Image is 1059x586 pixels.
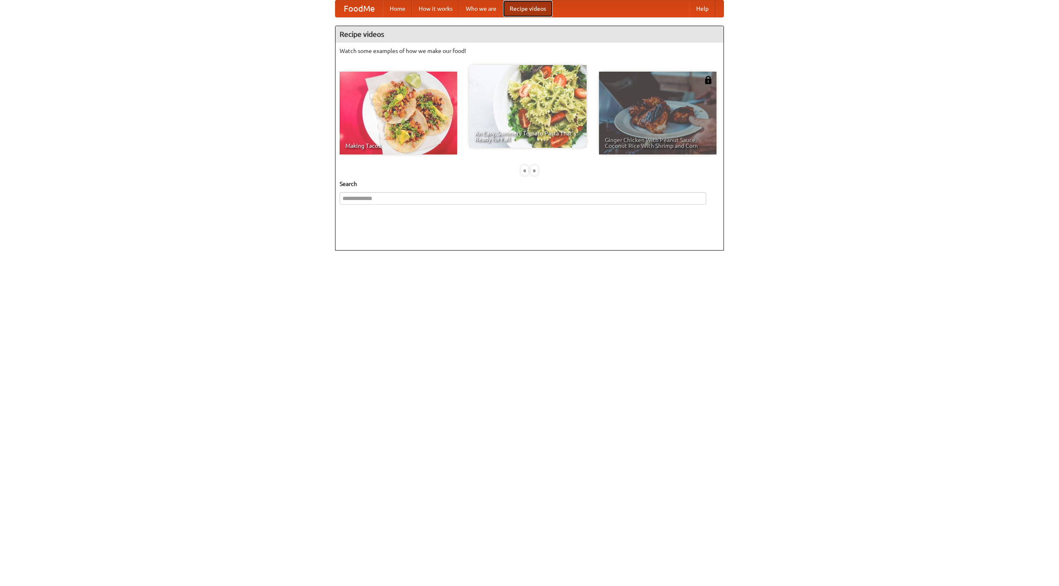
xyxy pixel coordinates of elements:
a: An Easy, Summery Tomato Pasta That's Ready for Fall [469,65,587,148]
a: Making Tacos [340,72,457,154]
h4: Recipe videos [335,26,724,43]
a: Who we are [459,0,503,17]
a: Recipe videos [503,0,553,17]
h5: Search [340,180,719,188]
img: 483408.png [704,76,712,84]
a: How it works [412,0,459,17]
span: An Easy, Summery Tomato Pasta That's Ready for Fall [475,130,581,142]
a: Help [690,0,715,17]
div: » [531,165,538,176]
div: « [521,165,528,176]
a: Home [383,0,412,17]
a: FoodMe [335,0,383,17]
span: Making Tacos [345,143,451,149]
p: Watch some examples of how we make our food! [340,47,719,55]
